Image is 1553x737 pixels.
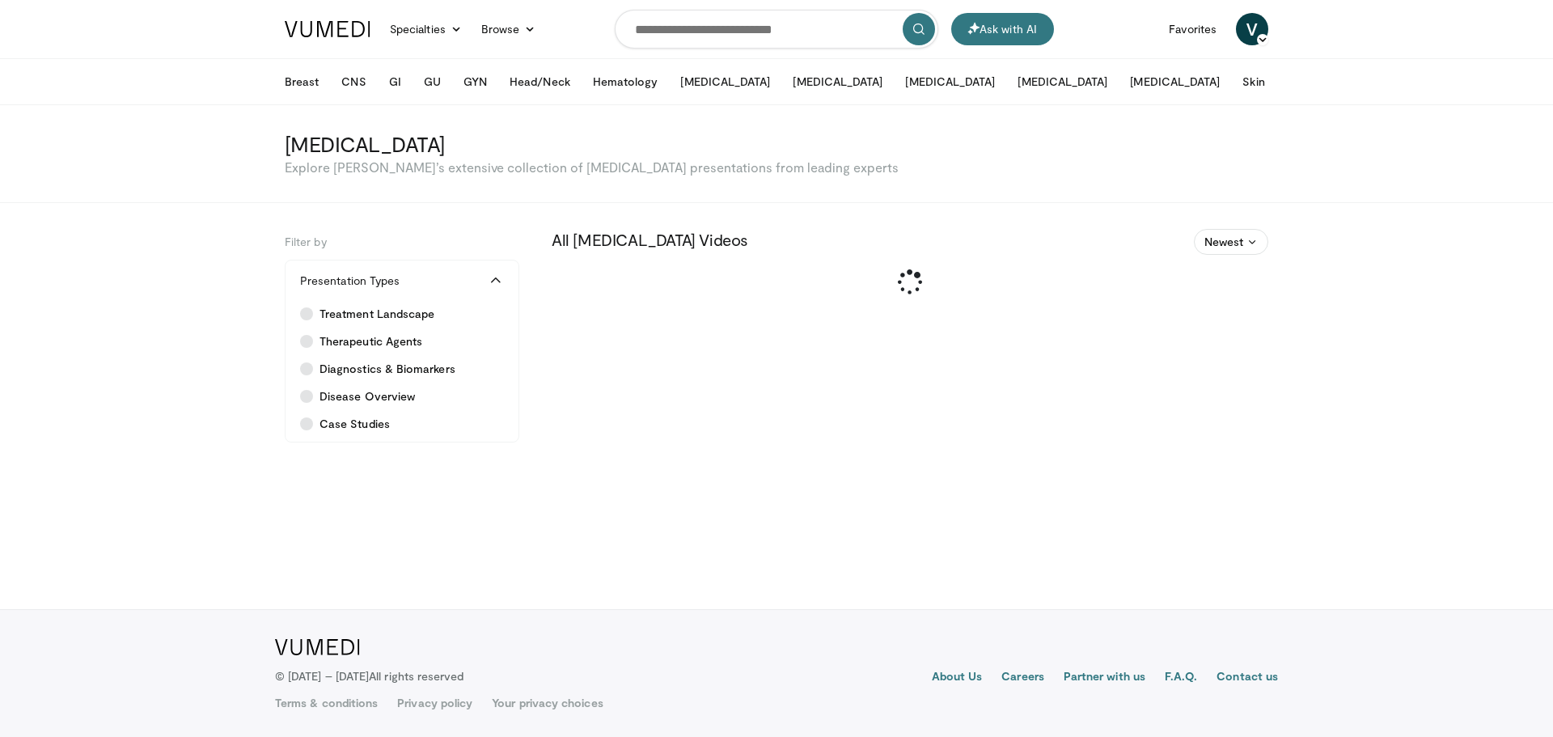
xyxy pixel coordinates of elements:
[783,66,892,98] button: [MEDICAL_DATA]
[275,695,378,711] a: Terms & conditions
[472,13,546,45] a: Browse
[285,131,1268,157] h3: [MEDICAL_DATA]
[369,669,463,683] span: All rights reserved
[1064,668,1145,688] a: Partner with us
[1204,234,1243,250] span: Newest
[332,66,375,98] button: CNS
[319,361,455,377] span: Diagnostics & Biomarkers
[454,66,497,98] button: GYN
[500,66,580,98] button: Head/Neck
[671,66,780,98] button: [MEDICAL_DATA]
[932,668,983,688] a: About Us
[285,229,519,250] h5: Filter by
[1233,66,1274,98] button: Skin
[319,416,390,432] span: Case Studies
[319,388,415,405] span: Disease Overview
[275,668,464,684] p: © [DATE] – [DATE]
[1217,668,1278,688] a: Contact us
[414,66,451,98] button: GU
[275,66,328,98] button: Breast
[319,333,422,349] span: Therapeutic Agents
[397,695,472,711] a: Privacy policy
[552,229,1268,250] h3: All [MEDICAL_DATA] Videos
[1120,66,1229,98] button: [MEDICAL_DATA]
[1165,668,1197,688] a: F.A.Q.
[285,21,370,37] img: VuMedi Logo
[492,695,603,711] a: Your privacy choices
[319,306,434,322] span: Treatment Landscape
[380,13,472,45] a: Specialties
[1001,668,1044,688] a: Careers
[286,260,518,301] button: Presentation Types
[275,639,360,655] img: VuMedi Logo
[379,66,411,98] button: GI
[1008,66,1117,98] button: [MEDICAL_DATA]
[583,66,668,98] button: Hematology
[1159,13,1226,45] a: Favorites
[1236,13,1268,45] a: V
[285,159,1268,176] p: Explore [PERSON_NAME]’s extensive collection of [MEDICAL_DATA] presentations from leading experts
[951,13,1054,45] button: Ask with AI
[1194,229,1269,255] button: Newest
[615,10,938,49] input: Search topics, interventions
[895,66,1005,98] button: [MEDICAL_DATA]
